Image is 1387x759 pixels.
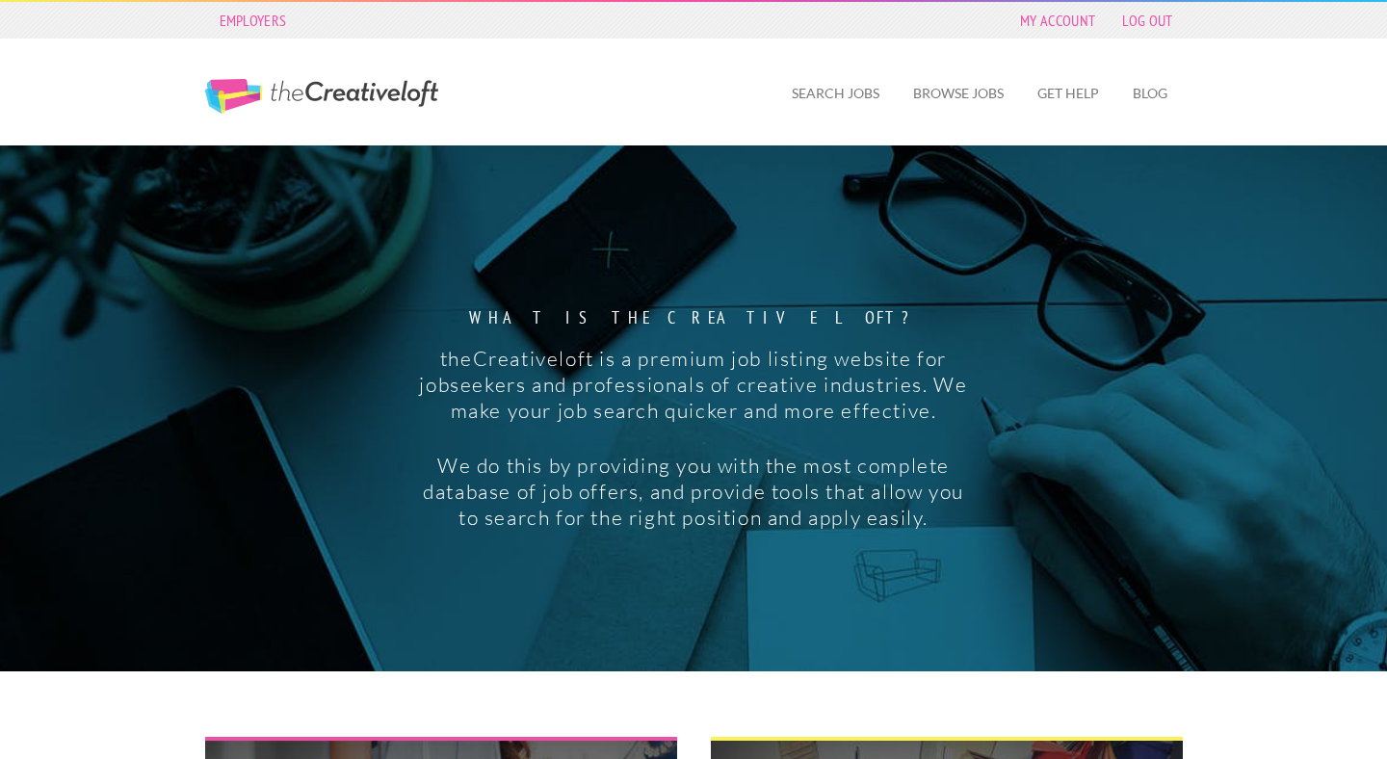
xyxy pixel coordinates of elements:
a: Get Help [1022,71,1114,116]
p: We do this by providing you with the most complete database of job offers, and provide tools that... [415,453,971,531]
a: Browse Jobs [898,71,1019,116]
p: theCreativeloft is a premium job listing website for jobseekers and professionals of creative ind... [415,346,971,424]
a: Blog [1117,71,1183,116]
a: Search Jobs [776,71,895,116]
a: Employers [210,7,297,34]
strong: What is the creative loft? [415,309,971,327]
a: My Account [1010,7,1105,34]
a: Log Out [1112,7,1182,34]
a: The Creative Loft [205,79,438,114]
